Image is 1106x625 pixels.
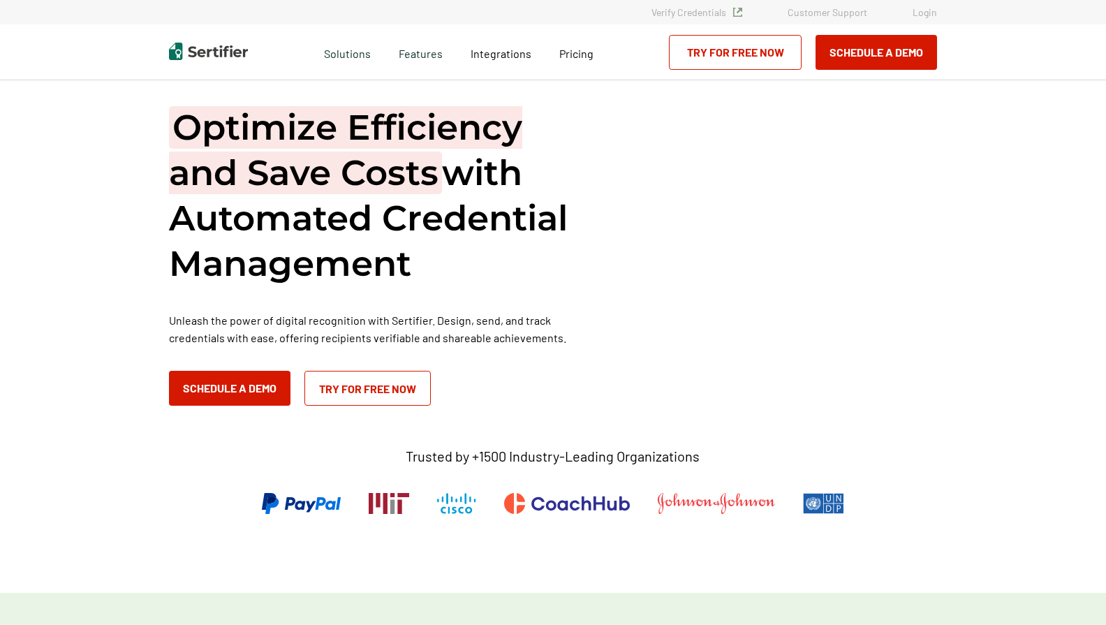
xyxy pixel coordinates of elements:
img: Sertifier | Digital Credentialing Platform [169,43,248,60]
span: Solutions [324,43,371,61]
span: Optimize Efficiency and Save Costs [169,106,522,194]
p: Unleash the power of digital recognition with Sertifier. Design, send, and track credentials with... [169,311,588,346]
a: Try for Free Now [304,371,431,406]
span: Pricing [559,47,593,60]
a: Try for Free Now [669,35,802,70]
a: Pricing [559,43,593,61]
a: Customer Support [788,6,867,18]
a: Integrations [471,43,531,61]
p: Trusted by +1500 Industry-Leading Organizations [406,448,700,465]
img: CoachHub [504,493,630,514]
img: Massachusetts Institute of Technology [369,493,409,514]
span: Integrations [471,47,531,60]
img: UNDP [803,493,844,514]
a: Verify Credentials [651,6,742,18]
img: Johnson & Johnson [658,493,775,514]
h1: with Automated Credential Management [169,105,588,286]
img: Cisco [437,493,476,514]
a: Login [913,6,937,18]
img: PayPal [262,493,341,514]
span: Features [399,43,443,61]
img: Verified [733,8,742,17]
